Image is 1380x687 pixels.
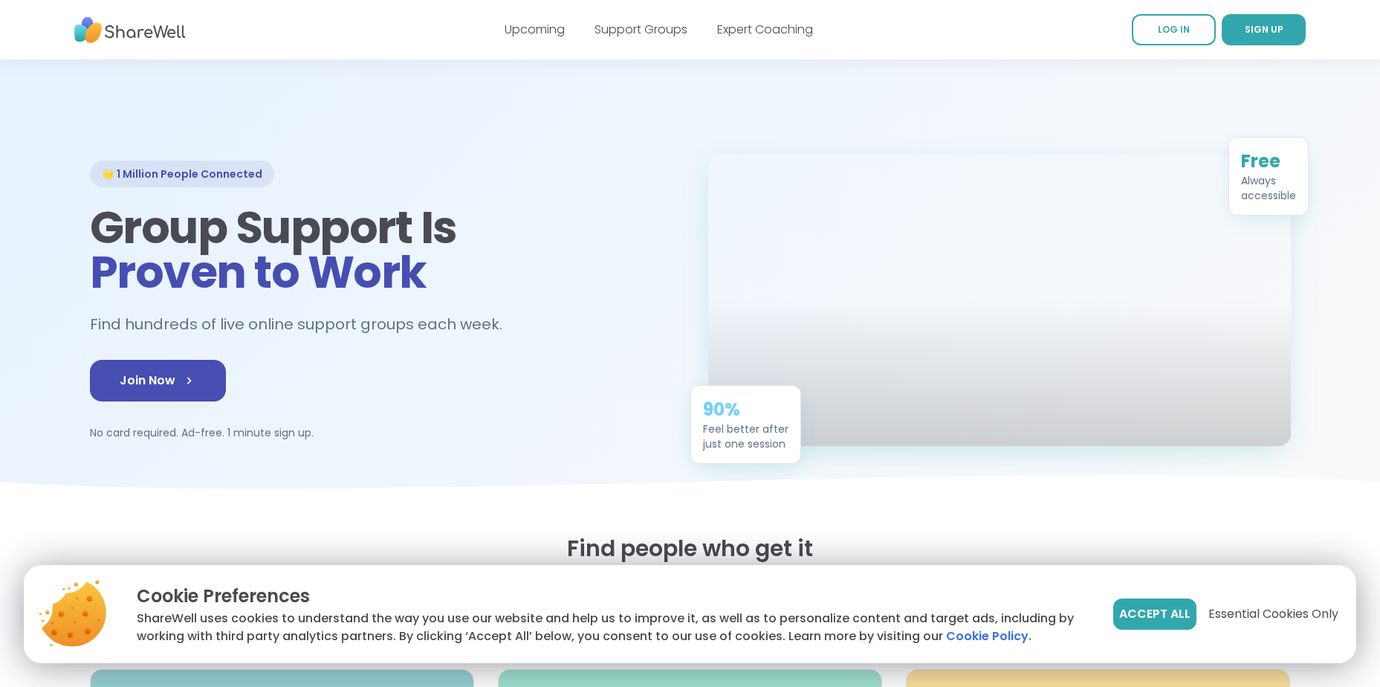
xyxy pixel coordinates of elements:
span: Join Now [120,372,196,390]
div: 90% [703,398,788,422]
a: Join Now [90,360,226,401]
a: Cookie Policy. [946,628,1031,645]
h2: Find people who get it [90,535,1291,562]
span: Essential Cookies Only [1208,605,1338,623]
a: LOG IN [1132,14,1216,45]
a: Upcoming [505,21,565,38]
button: Accept All [1113,599,1196,630]
a: Expert Coaching [717,21,813,38]
a: SIGN UP [1222,14,1306,45]
div: 🌟 1 Million People Connected [90,161,274,187]
p: ShareWell uses cookies to understand the way you use our website and help us to improve it, as we... [137,610,1089,645]
span: LOG IN [1158,23,1190,36]
h2: Find hundreds of live online support groups each week. [90,312,518,337]
div: Always accessible [1241,173,1296,203]
img: ShareWell Nav Logo [74,10,186,51]
p: Cookie Preferences [137,583,1089,610]
a: Support Groups [595,21,687,38]
p: No card required. Ad-free. 1 minute sign up. [90,425,673,440]
div: Free [1241,149,1296,173]
span: Proven to Work [90,241,427,303]
h1: Group Support Is [90,205,673,294]
span: SIGN UP [1245,23,1283,36]
div: Feel better after just one session [703,422,788,451]
span: Accept All [1119,605,1191,623]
